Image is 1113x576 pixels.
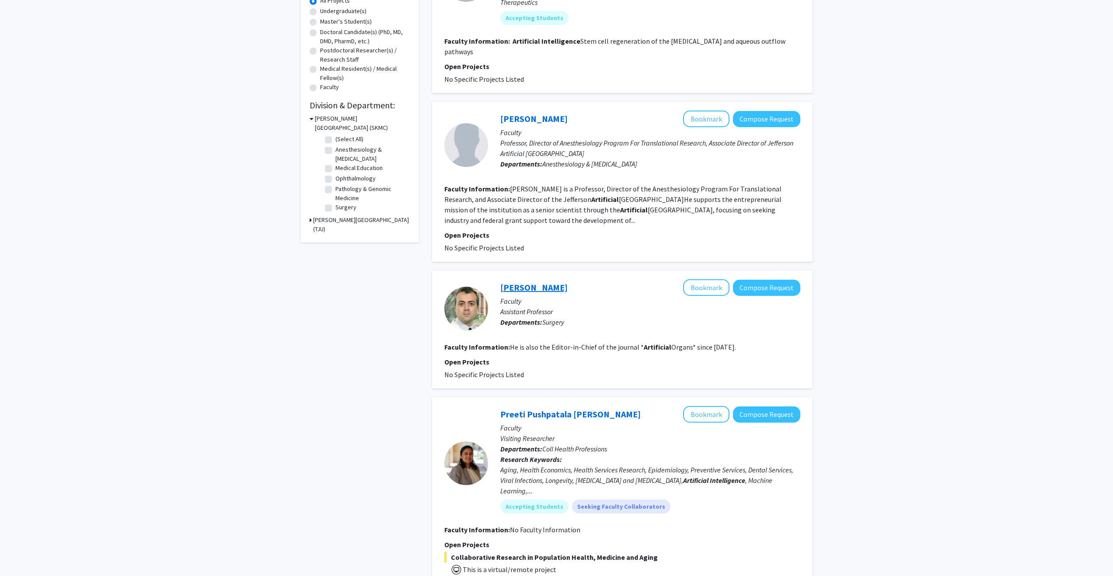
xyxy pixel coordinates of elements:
p: Open Projects [444,357,800,367]
label: Master's Student(s) [320,17,372,26]
button: Compose Request to Vakhtang Tchantchaleishvili [733,280,800,296]
div: Aging, Health Economics, Health Services Research, Epidemiology, Preventive Services, Dental Serv... [500,465,800,496]
label: (Select All) [335,135,363,144]
b: Research Keywords: [500,455,562,464]
fg-read-more: Stem cell regeneration of the [MEDICAL_DATA] and aqueous outflow pathways [444,37,785,56]
label: Medical Education [335,163,383,173]
p: Faculty [500,296,800,306]
p: Professor, Director of Anesthesiology Program For Translational Research, Associate Director of J... [500,138,800,159]
mat-chip: Accepting Students [500,500,569,514]
p: Open Projects [444,539,800,550]
fg-read-more: He is also the Editor-in-Chief of the journal * Organs* since [DATE]. [510,343,736,351]
b: Intelligence [710,476,745,485]
span: This is a virtual/remote project [462,565,556,574]
b: Departments: [500,444,542,453]
span: No Faculty Information [510,525,580,534]
iframe: Chat [7,537,37,569]
a: [PERSON_NAME] [500,282,568,293]
b: Intelligence [541,37,580,45]
label: Doctoral Candidate(s) (PhD, MD, DMD, PharmD, etc.) [320,28,410,46]
button: Compose Request to Preeti Pushpatala Zanwar [733,406,800,423]
mat-chip: Accepting Students [500,11,569,25]
span: Surgery [542,318,564,326]
b: Departments: [500,160,542,168]
h2: Division & Department: [310,100,410,111]
span: No Specific Projects Listed [444,243,524,252]
b: Artificial [513,37,540,45]
button: Add Vakhtang Tchantchaleishvili to Bookmarks [683,279,729,296]
fg-read-more: [PERSON_NAME] is a Professor, Director of the Anesthesiology Program For Translational Research, ... [444,184,782,225]
b: Artificial [620,205,648,214]
b: Faculty Information: [444,525,510,534]
b: Faculty Information: [444,184,510,193]
h3: [PERSON_NAME][GEOGRAPHIC_DATA] (TJU) [313,215,410,234]
b: Artificial [644,343,671,351]
b: Artificial [591,195,619,204]
h3: [PERSON_NAME][GEOGRAPHIC_DATA] (SKMC) [315,114,410,132]
label: Faculty [320,83,339,92]
p: Assistant Professor [500,306,800,317]
p: Visiting Researcher [500,433,800,444]
a: [PERSON_NAME] [500,113,568,124]
span: Collaborative Research in Population Health, Medicine and Aging [444,552,800,562]
p: Open Projects [444,61,800,72]
label: Surgery [335,203,356,212]
span: No Specific Projects Listed [444,75,524,83]
span: Coll Health Professions [542,444,607,453]
label: Ophthalmology [335,174,376,183]
button: Add Marc Torjman to Bookmarks [683,111,729,127]
b: Faculty Information: [444,37,510,45]
button: Add Preeti Pushpatala Zanwar to Bookmarks [683,406,729,423]
b: Faculty Information: [444,343,510,351]
label: Anesthesiology & [MEDICAL_DATA] [335,145,408,163]
label: Pathology & Genomic Medicine [335,184,408,203]
b: Artificial [683,476,708,485]
button: Compose Request to Marc Torjman [733,111,800,127]
label: Medical Resident(s) / Medical Fellow(s) [320,64,410,83]
mat-chip: Seeking Faculty Collaborators [572,500,670,514]
a: Preeti Pushpatala [PERSON_NAME] [500,409,641,420]
p: Open Projects [444,230,800,240]
p: Faculty [500,423,800,433]
span: Anesthesiology & [MEDICAL_DATA] [542,160,637,168]
span: No Specific Projects Listed [444,370,524,379]
b: Departments: [500,318,542,326]
label: Undergraduate(s) [320,7,366,16]
label: Postdoctoral Researcher(s) / Research Staff [320,46,410,64]
p: Faculty [500,127,800,138]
